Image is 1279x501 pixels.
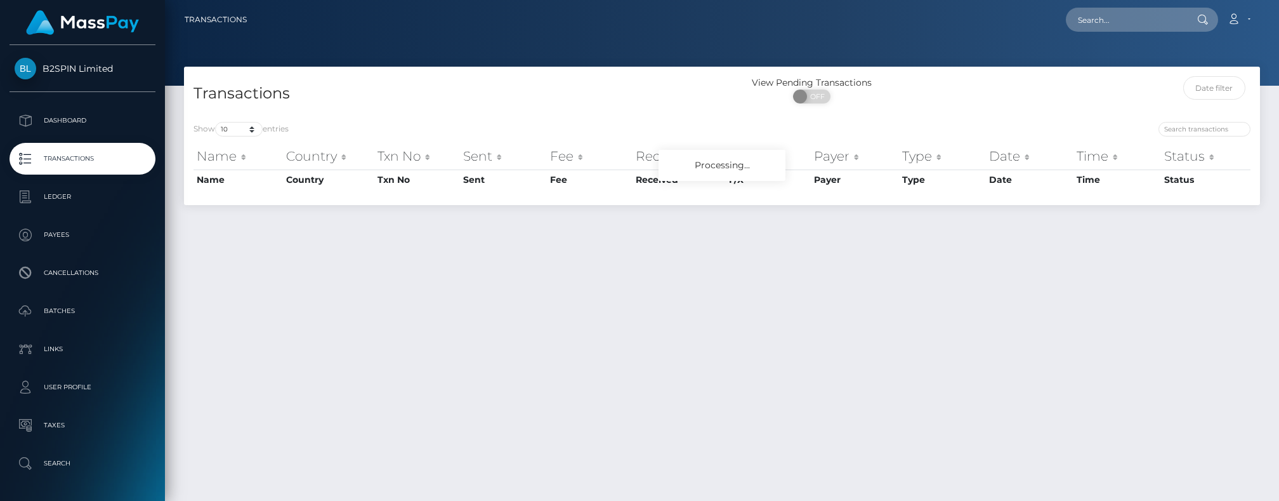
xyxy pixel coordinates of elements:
p: Transactions [15,149,150,168]
th: Status [1161,144,1250,169]
img: B2SPIN Limited [15,58,36,79]
p: Dashboard [15,111,150,130]
a: Search [10,448,155,479]
a: Taxes [10,410,155,441]
th: Date [986,144,1073,169]
th: Received [633,170,726,190]
th: Type [899,170,986,190]
th: Fee [547,170,633,190]
a: Transactions [185,6,247,33]
th: Type [899,144,986,169]
a: Batches [10,295,155,327]
th: Payer [811,170,899,190]
input: Date filter [1183,76,1246,100]
img: MassPay Logo [26,10,139,35]
p: Payees [15,225,150,244]
a: Ledger [10,181,155,213]
p: User Profile [15,378,150,397]
p: Cancellations [15,264,150,283]
th: Received [633,144,726,169]
a: Links [10,333,155,365]
a: Cancellations [10,257,155,289]
select: Showentries [215,122,263,137]
label: Show entries [193,122,289,137]
th: Time [1073,170,1161,190]
a: User Profile [10,371,155,403]
th: Payer [811,144,899,169]
p: Links [15,340,150,359]
span: B2SPIN Limited [10,63,155,74]
a: Payees [10,219,155,251]
div: Processing... [659,150,785,181]
th: Country [283,144,375,169]
th: Txn No [374,170,459,190]
a: Transactions [10,143,155,175]
span: OFF [800,90,832,104]
input: Search... [1066,8,1185,32]
input: Search transactions [1158,122,1250,137]
a: Dashboard [10,105,155,137]
th: Txn No [374,144,459,169]
p: Taxes [15,416,150,435]
th: Sent [460,144,547,169]
p: Ledger [15,187,150,206]
h4: Transactions [193,83,712,105]
th: F/X [726,144,811,169]
th: Name [193,144,283,169]
div: View Pending Transactions [722,76,902,90]
th: Country [283,170,375,190]
th: Time [1073,144,1161,169]
p: Batches [15,302,150,321]
th: Sent [460,170,547,190]
th: Name [193,170,283,190]
p: Search [15,454,150,473]
th: Fee [547,144,633,169]
th: Date [986,170,1073,190]
th: Status [1161,170,1250,190]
